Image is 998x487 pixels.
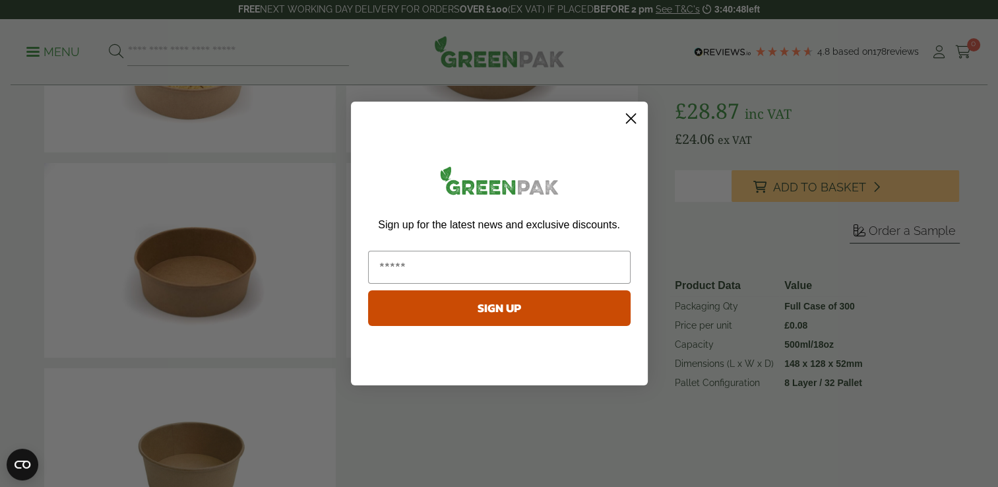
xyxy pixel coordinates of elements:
[378,219,619,230] span: Sign up for the latest news and exclusive discounts.
[368,161,631,205] img: greenpak_logo
[7,449,38,480] button: Open CMP widget
[619,107,642,130] button: Close dialog
[368,290,631,326] button: SIGN UP
[368,251,631,284] input: Email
